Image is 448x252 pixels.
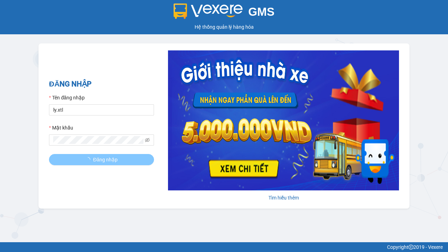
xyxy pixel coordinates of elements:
div: Copyright 2019 - Vexere [5,243,443,251]
a: GMS [174,10,275,16]
div: Tìm hiểu thêm [168,194,399,202]
span: copyright [408,245,413,250]
input: Tên đăng nhập [49,104,154,115]
label: Mật khẩu [49,124,73,132]
button: Đăng nhập [49,154,154,165]
h2: ĐĂNG NHẬP [49,78,154,90]
label: Tên đăng nhập [49,94,85,101]
span: Đăng nhập [93,156,118,163]
div: Hệ thống quản lý hàng hóa [2,23,446,31]
span: GMS [248,5,274,18]
img: banner-0 [168,50,399,190]
span: loading [85,157,93,162]
input: Mật khẩu [53,136,143,144]
img: logo 2 [174,3,243,19]
span: eye-invisible [145,138,150,142]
